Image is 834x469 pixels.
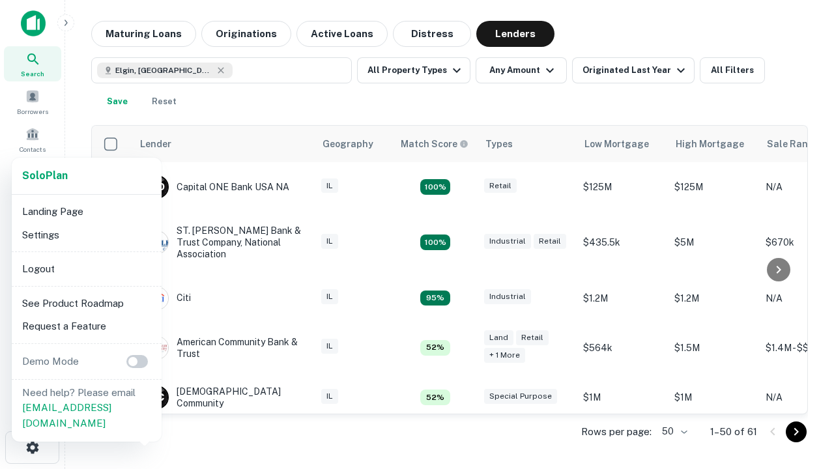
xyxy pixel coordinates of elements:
[22,385,151,431] p: Need help? Please email
[17,257,156,281] li: Logout
[769,323,834,386] iframe: Chat Widget
[17,223,156,247] li: Settings
[17,292,156,315] li: See Product Roadmap
[17,354,84,369] p: Demo Mode
[22,402,111,429] a: [EMAIL_ADDRESS][DOMAIN_NAME]
[22,169,68,182] strong: Solo Plan
[17,315,156,338] li: Request a Feature
[22,168,68,184] a: SoloPlan
[17,200,156,223] li: Landing Page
